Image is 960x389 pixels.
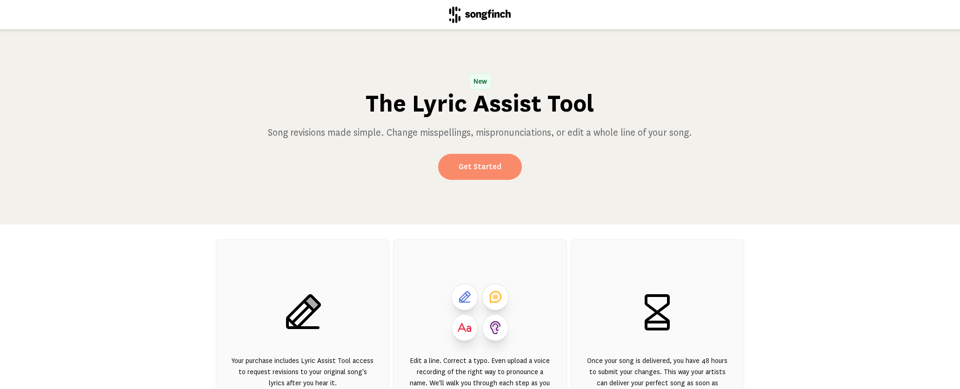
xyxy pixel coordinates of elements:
h1: The Lyric Assist Tool [366,89,594,119]
a: Get Started [438,154,522,180]
h3: Song revisions made simple. Change misspellings, mispronunciations, or edit a whole line of your ... [268,126,692,139]
span: New [470,74,491,89]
